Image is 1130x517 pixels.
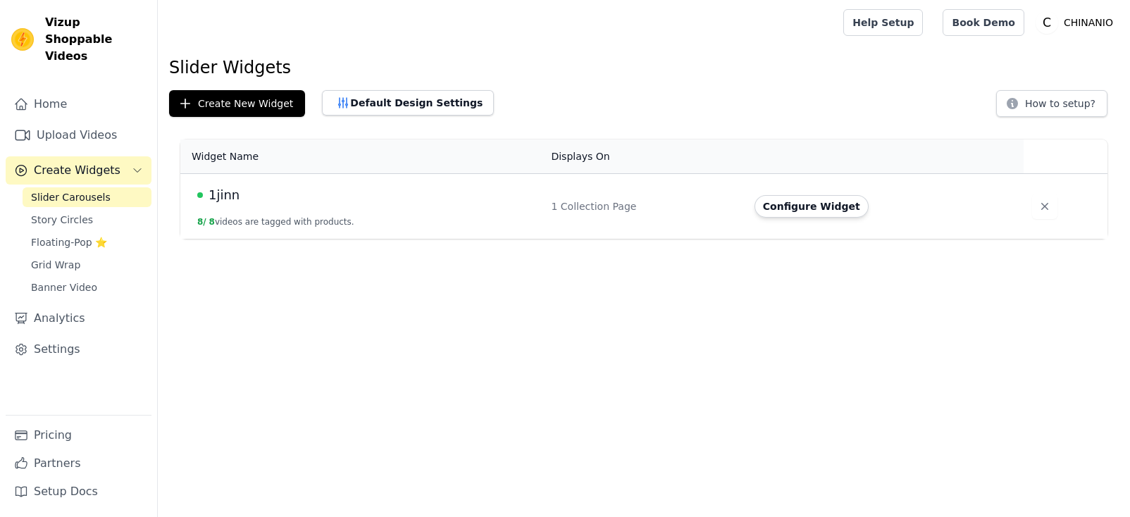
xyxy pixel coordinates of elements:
span: 8 / [197,217,206,227]
a: Banner Video [23,278,151,297]
button: Create New Widget [169,90,305,117]
th: Displays On [542,139,745,174]
button: How to setup? [996,90,1107,117]
button: Create Widgets [6,156,151,185]
a: Settings [6,335,151,363]
p: CHINANIO [1058,10,1119,35]
th: Widget Name [180,139,542,174]
a: Floating-Pop ⭐ [23,232,151,252]
a: Grid Wrap [23,255,151,275]
div: 1 Collection Page [551,199,737,213]
span: Live Published [197,192,203,198]
span: Grid Wrap [31,258,80,272]
span: Create Widgets [34,162,120,179]
button: C CHINANIO [1036,10,1119,35]
span: Floating-Pop ⭐ [31,235,107,249]
text: C [1043,15,1051,30]
span: Vizup Shoppable Videos [45,14,146,65]
a: Setup Docs [6,478,151,506]
button: 8/ 8videos are tagged with products. [197,216,354,228]
a: Slider Carousels [23,187,151,207]
h1: Slider Widgets [169,56,1119,79]
span: Banner Video [31,280,97,294]
button: Default Design Settings [322,90,494,116]
a: Help Setup [843,9,923,36]
a: Pricing [6,421,151,449]
a: Home [6,90,151,118]
a: Book Demo [943,9,1024,36]
a: Partners [6,449,151,478]
a: Analytics [6,304,151,332]
img: Vizup [11,28,34,51]
span: 1jinn [209,185,240,205]
a: Upload Videos [6,121,151,149]
a: Story Circles [23,210,151,230]
a: How to setup? [996,100,1107,113]
span: Slider Carousels [31,190,111,204]
button: Delete widget [1032,194,1057,219]
span: Story Circles [31,213,93,227]
span: 8 [209,217,215,227]
button: Configure Widget [755,195,869,218]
